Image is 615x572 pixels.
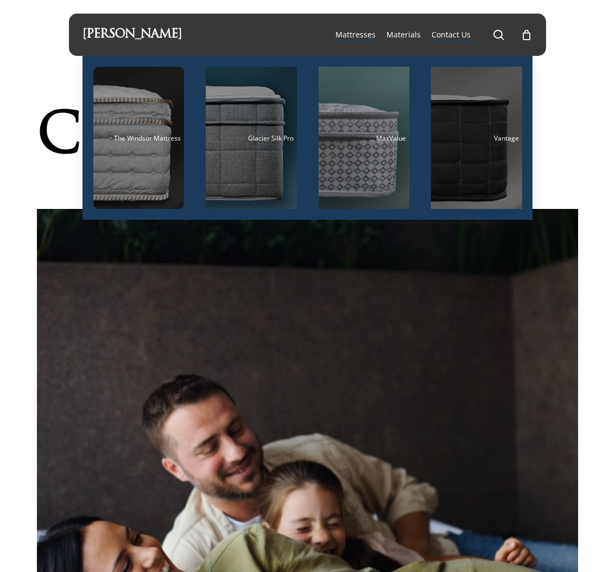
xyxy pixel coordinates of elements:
[330,14,532,56] nav: Main Menu
[335,29,376,40] a: Mattresses
[376,134,406,143] span: MaxValue
[432,29,471,40] a: Contact Us
[319,67,410,209] a: MaxValue
[431,67,522,209] a: Vantage
[93,67,185,209] a: The Windsor Mattress
[494,134,519,143] span: Vantage
[81,105,126,171] span: o
[83,29,182,41] a: [PERSON_NAME]
[206,67,297,209] a: Glacier Silk Pro
[521,29,532,41] a: Cart
[114,134,181,143] span: The Windsor Mattress
[386,29,421,40] a: Materials
[248,134,294,143] span: Glacier Silk Pro
[37,105,81,171] span: C
[37,105,443,171] h1: Contact Us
